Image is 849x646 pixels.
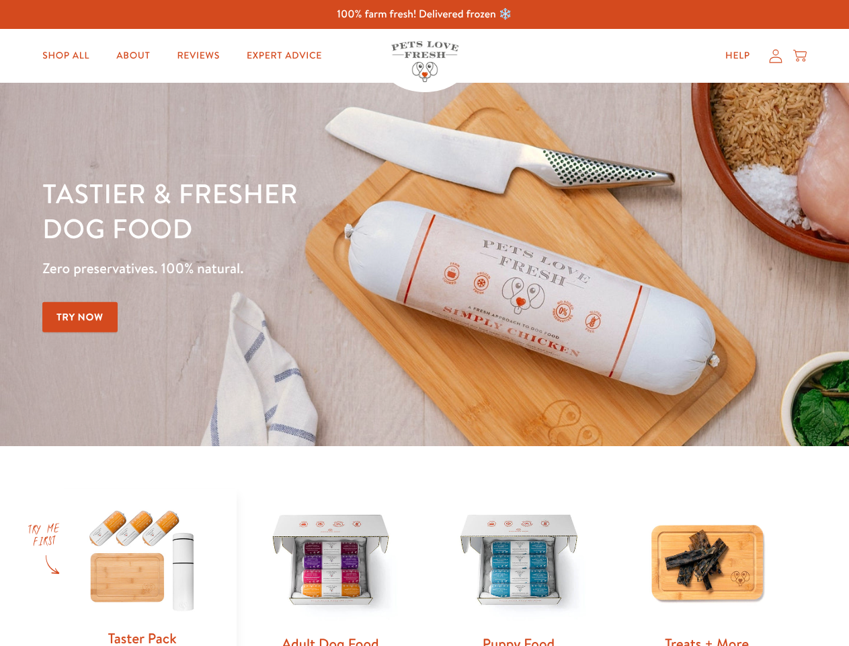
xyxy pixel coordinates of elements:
a: About [106,42,161,69]
img: Pets Love Fresh [391,41,458,82]
a: Shop All [32,42,100,69]
a: Help [715,42,761,69]
a: Try Now [42,302,118,332]
h1: Tastier & fresher dog food [42,176,552,246]
p: Zero preservatives. 100% natural. [42,256,552,281]
a: Reviews [166,42,230,69]
a: Expert Advice [236,42,333,69]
